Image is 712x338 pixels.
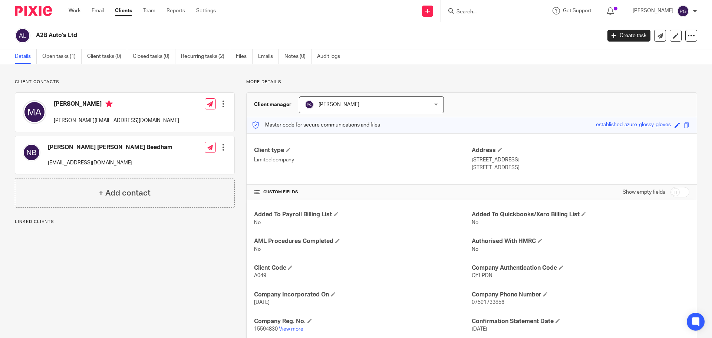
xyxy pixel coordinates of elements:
h3: Client manager [254,101,291,108]
p: [STREET_ADDRESS] [472,156,689,164]
span: [DATE] [472,326,487,332]
p: Limited company [254,156,472,164]
a: View more [279,326,303,332]
a: Settings [196,7,216,14]
span: No [254,220,261,225]
a: Create task [607,30,650,42]
span: QYLPDN [472,273,492,278]
span: 07591733856 [472,300,504,305]
a: Recurring tasks (2) [181,49,230,64]
div: established-azure-glossy-gloves [596,121,671,129]
a: Details [15,49,37,64]
p: [PERSON_NAME] [633,7,673,14]
h4: Authorised With HMRC [472,237,689,245]
a: Clients [115,7,132,14]
img: svg%3E [305,100,314,109]
p: Master code for secure communications and files [252,121,380,129]
h4: Confirmation Statement Date [472,318,689,325]
h4: Added To Quickbooks/Xero Billing List [472,211,689,219]
img: svg%3E [23,100,46,124]
span: [DATE] [254,300,270,305]
a: Client tasks (0) [87,49,127,64]
h4: AML Procedures Completed [254,237,472,245]
a: Email [92,7,104,14]
span: No [254,247,261,252]
a: Work [69,7,80,14]
h4: CUSTOM FIELDS [254,189,472,195]
h4: Client Code [254,264,472,272]
p: More details [246,79,697,85]
a: Reports [167,7,185,14]
span: Get Support [563,8,591,13]
h4: Company Reg. No. [254,318,472,325]
a: Emails [258,49,279,64]
p: Client contacts [15,79,235,85]
span: [PERSON_NAME] [319,102,359,107]
img: svg%3E [15,28,30,43]
h4: Client type [254,147,472,154]
p: [EMAIL_ADDRESS][DOMAIN_NAME] [48,159,172,167]
h4: Company Phone Number [472,291,689,299]
a: Closed tasks (0) [133,49,175,64]
h4: Company Incorporated On [254,291,472,299]
img: svg%3E [23,144,40,161]
h4: [PERSON_NAME] [54,100,179,109]
p: [PERSON_NAME][EMAIL_ADDRESS][DOMAIN_NAME] [54,117,179,124]
a: Open tasks (1) [42,49,82,64]
span: A049 [254,273,266,278]
span: No [472,247,478,252]
h4: [PERSON_NAME] [PERSON_NAME] Beedham [48,144,172,151]
img: Pixie [15,6,52,16]
label: Show empty fields [623,188,665,196]
img: svg%3E [677,5,689,17]
h2: A2B Auto's Ltd [36,32,484,39]
h4: + Add contact [99,187,151,199]
a: Files [236,49,253,64]
span: No [472,220,478,225]
span: 15594830 [254,326,278,332]
p: Linked clients [15,219,235,225]
h4: Company Authentication Code [472,264,689,272]
a: Notes (0) [284,49,311,64]
h4: Added To Payroll Billing List [254,211,472,219]
h4: Address [472,147,689,154]
i: Primary [105,100,113,108]
input: Search [456,9,523,16]
p: [STREET_ADDRESS] [472,164,689,171]
a: Audit logs [317,49,346,64]
a: Team [143,7,155,14]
